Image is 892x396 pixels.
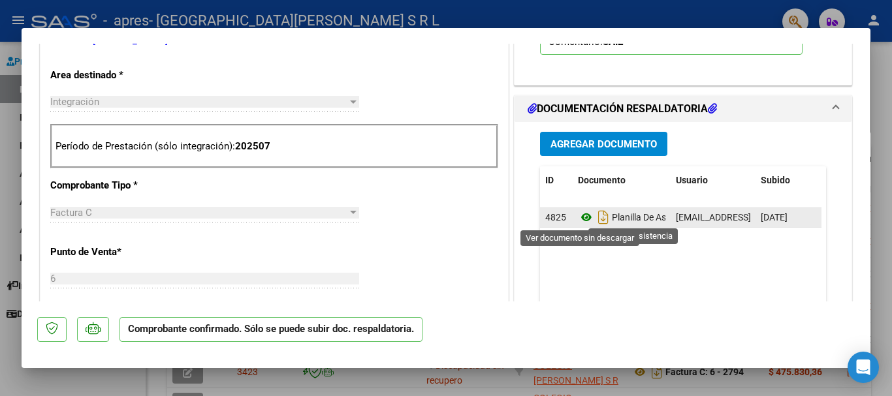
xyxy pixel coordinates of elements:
span: [DATE] [761,212,788,222]
mat-expansion-panel-header: DOCUMENTACIÓN RESPALDATORIA [515,96,852,122]
p: Período de Prestación (sólo integración): [56,139,493,154]
p: Punto de Venta [50,245,185,260]
span: Integración [50,96,99,108]
span: Planilla De Asistencia [578,212,697,222]
div: Open Intercom Messenger [848,352,879,383]
div: DOCUMENTACIÓN RESPALDATORIA [515,122,852,393]
i: Descargar documento [595,207,612,228]
span: Subido [761,175,790,185]
datatable-header-cell: Subido [756,166,821,194]
datatable-header-cell: Usuario [671,166,756,194]
datatable-header-cell: Acción [821,166,886,194]
span: Documento [578,175,626,185]
p: Comprobante Tipo * [50,178,185,193]
datatable-header-cell: ID [540,166,573,194]
span: Comentario: [549,36,623,48]
span: ID [545,175,554,185]
button: Agregar Documento [540,132,667,156]
h1: DOCUMENTACIÓN RESPALDATORIA [528,101,717,117]
span: Usuario [676,175,708,185]
p: Area destinado * [50,68,185,83]
span: 4825 [545,212,566,222]
span: Factura C [50,207,92,219]
span: Agregar Documento [550,138,657,150]
strong: SAIE [603,36,623,48]
strong: 202507 [235,140,270,152]
p: Comprobante confirmado. Sólo se puede subir doc. respaldatoria. [119,317,422,343]
datatable-header-cell: Documento [573,166,671,194]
